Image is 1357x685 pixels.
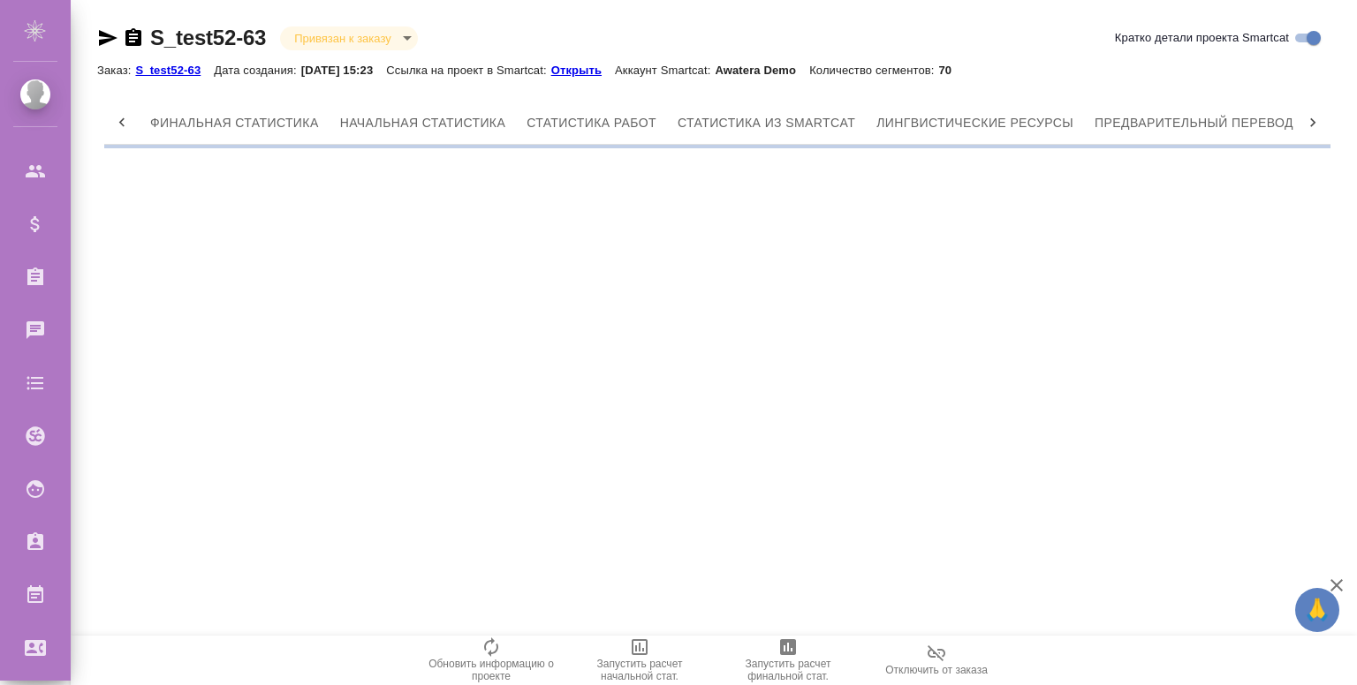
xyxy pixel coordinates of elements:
button: Отключить от заказа [862,636,1011,685]
span: Статистика из Smartcat [678,112,855,134]
span: Запустить расчет начальной стат. [576,658,703,682]
p: Открыть [551,64,615,77]
div: Привязан к заказу [280,26,417,50]
p: Ссылка на проект в Smartcat: [386,64,550,77]
span: Обновить информацию о проекте [428,658,555,682]
button: Запустить расчет начальной стат. [565,636,714,685]
span: Статистика работ [527,112,656,134]
span: Запустить расчет финальной стат. [724,658,852,682]
span: Лингвистические ресурсы [876,112,1073,134]
span: Начальная статистика [340,112,506,134]
span: Кратко детали проекта Smartcat [1115,29,1289,47]
a: Открыть [551,62,615,77]
button: 🙏 [1295,588,1339,632]
button: Скопировать ссылку [123,27,144,49]
span: 🙏 [1302,591,1332,629]
span: Предварительный перевод [1095,112,1293,134]
p: [DATE] 15:23 [301,64,387,77]
p: Дата создания: [214,64,300,77]
p: 70 [939,64,966,77]
span: Отключить от заказа [885,664,988,676]
p: Awatera Demo [715,64,809,77]
button: Скопировать ссылку для ЯМессенджера [97,27,118,49]
a: S_test52-63 [135,62,214,77]
p: Заказ: [97,64,135,77]
p: Количество сегментов: [809,64,938,77]
button: Запустить расчет финальной стат. [714,636,862,685]
span: Финальная статистика [150,112,319,134]
button: Обновить информацию о проекте [417,636,565,685]
p: Аккаунт Smartcat: [615,64,715,77]
p: S_test52-63 [135,64,214,77]
a: S_test52-63 [150,26,266,49]
button: Привязан к заказу [289,31,396,46]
